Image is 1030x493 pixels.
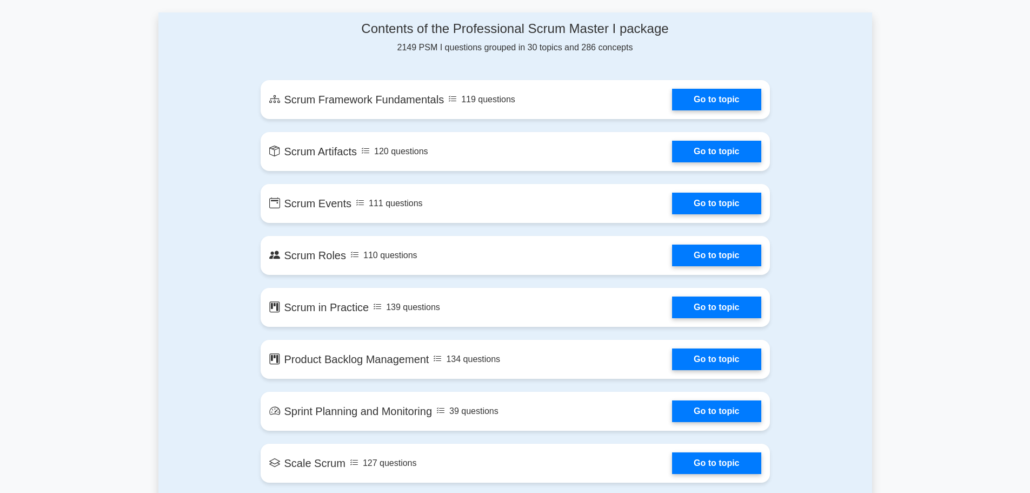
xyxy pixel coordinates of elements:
a: Go to topic [672,141,761,162]
a: Go to topic [672,193,761,214]
h4: Contents of the Professional Scrum Master I package [261,21,770,37]
a: Go to topic [672,400,761,422]
a: Go to topic [672,297,761,318]
div: 2149 PSM I questions grouped in 30 topics and 286 concepts [261,21,770,54]
a: Go to topic [672,349,761,370]
a: Go to topic [672,452,761,474]
a: Go to topic [672,89,761,110]
a: Go to topic [672,245,761,266]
